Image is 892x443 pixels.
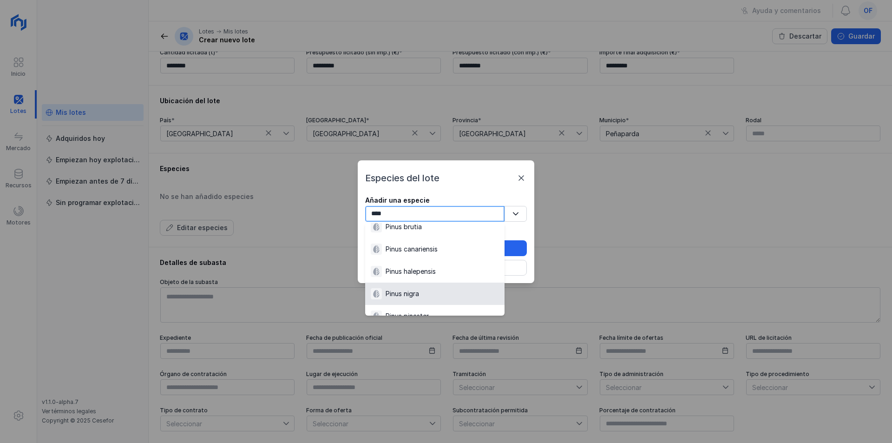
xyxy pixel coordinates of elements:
div: Especies del lote [365,172,527,185]
li: [object Object] [365,238,505,260]
li: [object Object] [365,216,505,238]
li: [object Object] [365,260,505,283]
div: Pinus nigra [386,289,419,298]
div: Pinus pinaster [386,311,429,321]
div: Pinus halepensis [386,267,436,276]
li: [object Object] [365,305,505,327]
div: Pinus brutia [386,222,422,231]
li: [object Object] [365,283,505,305]
div: Pinus canariensis [386,245,438,254]
div: Añadir una especie [365,196,527,205]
